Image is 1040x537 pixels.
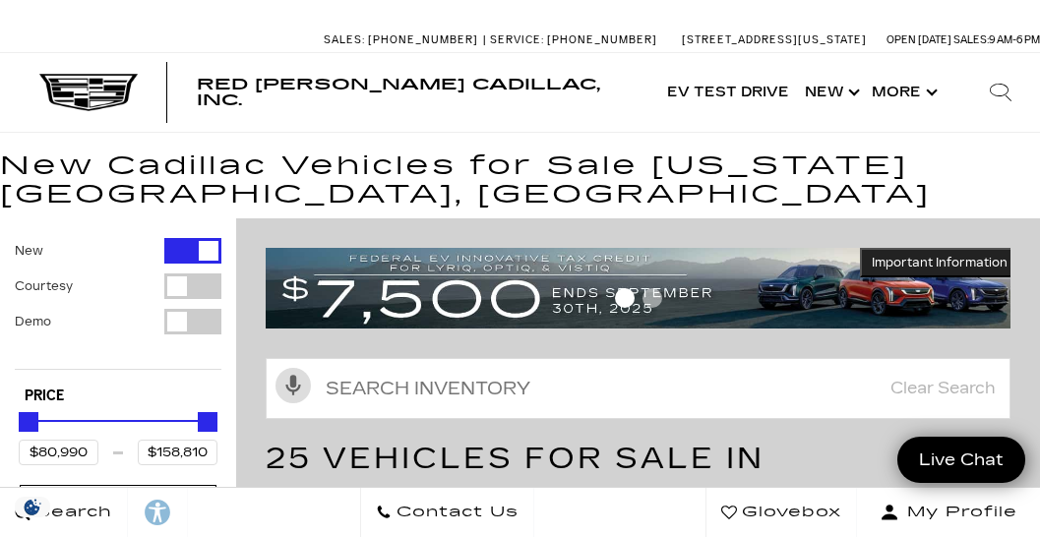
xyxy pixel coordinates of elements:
[483,34,662,45] a: Service: [PHONE_NUMBER]
[797,53,864,132] a: New
[15,238,221,369] div: Filter by Vehicle Type
[39,74,138,111] img: Cadillac Dark Logo with Cadillac White Text
[887,33,951,46] span: Open [DATE]
[15,312,51,331] label: Demo
[198,412,217,432] div: Maximum Price
[324,33,365,46] span: Sales:
[864,53,942,132] button: More
[197,77,640,108] a: Red [PERSON_NAME] Cadillac, Inc.
[324,34,483,45] a: Sales: [PHONE_NUMBER]
[897,437,1025,483] a: Live Chat
[360,488,534,537] a: Contact Us
[275,368,311,403] svg: Click to toggle on voice search
[19,412,38,432] div: Minimum Price
[682,33,867,46] a: [STREET_ADDRESS][US_STATE]
[872,255,1008,270] span: Important Information
[15,276,73,296] label: Courtesy
[490,33,544,46] span: Service:
[909,448,1013,471] span: Live Chat
[615,288,635,308] span: Go to slide 1
[266,248,1019,328] img: vrp-tax-ending-august-version
[15,241,43,261] label: New
[899,499,1017,526] span: My Profile
[392,499,519,526] span: Contact Us
[857,488,1040,537] button: Open user profile menu
[368,33,478,46] span: [PHONE_NUMBER]
[860,248,1019,277] button: Important Information
[10,497,55,517] section: Click to Open Cookie Consent Modal
[138,440,217,465] input: Maximum
[19,405,217,465] div: Price
[25,388,212,405] h5: Price
[989,33,1040,46] span: 9 AM-6 PM
[266,358,1010,419] input: Search Inventory
[953,33,989,46] span: Sales:
[197,75,600,109] span: Red [PERSON_NAME] Cadillac, Inc.
[31,499,112,526] span: Search
[642,288,662,308] span: Go to slide 2
[547,33,657,46] span: [PHONE_NUMBER]
[705,488,857,537] a: Glovebox
[19,440,98,465] input: Minimum
[10,497,55,517] img: Opt-Out Icon
[737,499,841,526] span: Glovebox
[659,53,797,132] a: EV Test Drive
